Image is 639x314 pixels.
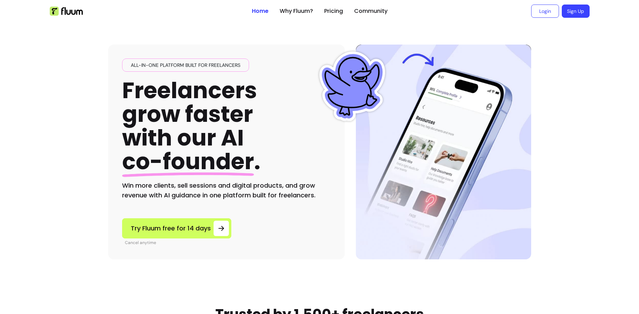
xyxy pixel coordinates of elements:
[131,223,211,233] span: Try Fluum free for 14 days
[318,52,387,121] img: Fluum Duck sticker
[50,7,83,16] img: Fluum Logo
[354,7,388,15] a: Community
[122,218,231,238] a: Try Fluum free for 14 days
[280,7,313,15] a: Why Fluum?
[122,146,254,177] span: co-founder
[122,181,331,200] h2: Win more clients, sell sessions and digital products, and grow revenue with AI guidance in one pl...
[531,5,559,18] a: Login
[252,7,269,15] a: Home
[356,45,531,259] img: Hero
[125,240,231,245] p: Cancel anytime
[324,7,343,15] a: Pricing
[128,62,243,69] span: All-in-one platform built for freelancers
[562,5,590,18] a: Sign Up
[122,79,261,174] h1: Freelancers grow faster with our AI .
